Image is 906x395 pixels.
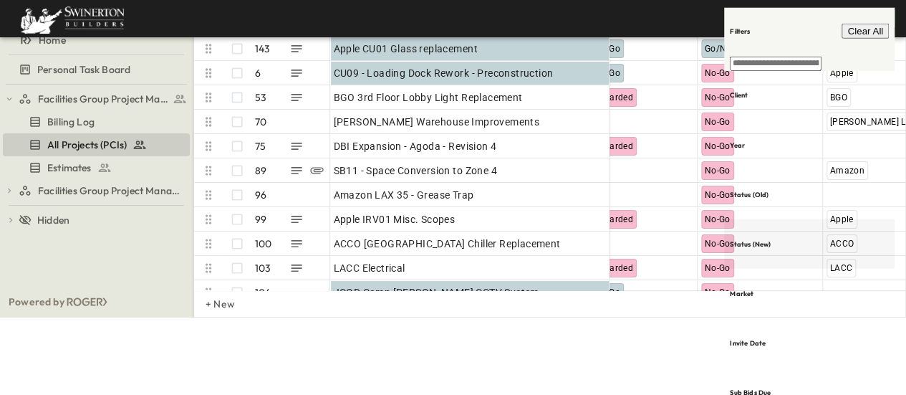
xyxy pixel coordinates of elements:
[255,115,266,129] p: 70
[19,89,187,109] a: Facilities Group Project Management Suite
[47,138,127,152] span: All Projects (PCIs)
[730,338,766,348] h6: Invite Date
[255,42,271,56] p: 143
[255,66,261,80] p: 6
[705,239,731,249] span: No-Go
[255,139,266,153] p: 75
[730,239,771,248] h6: Status (New)
[705,141,731,151] span: No-Go
[730,90,748,100] h6: Client
[3,110,190,133] div: Billing Logtest
[334,90,523,105] span: BGO 3rd Floor Lobby Light Replacement
[705,68,731,78] span: No-Go
[705,166,731,176] span: No-Go
[38,92,169,106] span: Facilities Group Project Management Suite
[334,285,539,300] span: JCOD Camp [PERSON_NAME] CCTV System
[37,62,130,77] span: Personal Task Board
[705,117,731,127] span: No-Go
[705,190,731,200] span: No-Go
[3,87,190,110] div: Facilities Group Project Management Suitetest
[3,179,190,202] div: Facilities Group Project Management Suite (Copy)test
[334,139,497,153] span: DBI Expansion - Agoda - Revision 4
[19,181,187,201] a: Facilities Group Project Management Suite (Copy)
[334,163,497,178] span: SB11 - Space Conversion to Zone 4
[47,115,95,129] span: Billing Log
[730,189,768,199] h6: Status (Old)
[334,237,561,251] span: ACCO [GEOGRAPHIC_DATA] Chiller Replacement
[255,261,271,275] p: 103
[334,188,474,202] span: Amazon LAX 35 - Grease Trap
[334,115,539,129] span: [PERSON_NAME] Warehouse Improvements
[730,140,745,149] h6: Year
[334,261,405,275] span: LACC Electrical
[334,212,456,227] span: Apple IRV01 Misc. Scopes
[3,158,187,178] a: Estimates
[334,42,478,56] span: Apple CU01 Glass replacement
[206,297,214,311] p: + New
[730,27,750,36] h6: Filters
[3,30,187,50] a: Home
[872,6,896,31] button: DM
[847,26,883,37] span: Clear All
[255,163,266,178] p: 89
[47,161,92,175] span: Estimates
[255,90,266,105] p: 53
[705,92,731,103] span: No-Go
[705,263,731,273] span: No-Go
[3,112,187,132] a: Billing Log
[17,4,127,34] img: 6c363589ada0b36f064d841b69d3a419a338230e66bb0a533688fa5cc3e9e735.png
[3,60,187,80] a: Personal Task Board
[255,285,271,300] p: 104
[842,24,889,39] button: Clear All
[38,184,184,198] span: Facilities Group Project Management Suite (Copy)
[255,188,266,202] p: 96
[705,44,746,54] span: Go/No-Go
[37,213,69,227] span: Hidden
[705,287,731,298] span: No-Go
[3,58,190,81] div: Personal Task Boardtest
[3,135,187,155] a: All Projects (PCIs)
[255,212,266,227] p: 99
[705,214,731,224] span: No-Go
[39,33,66,47] span: Home
[334,66,554,80] span: CU09 - Loading Dock Rework - Preconstruction
[730,288,753,298] h6: Market
[255,237,272,251] p: 100
[3,156,190,179] div: Estimatestest
[3,133,190,156] div: All Projects (PCIs)test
